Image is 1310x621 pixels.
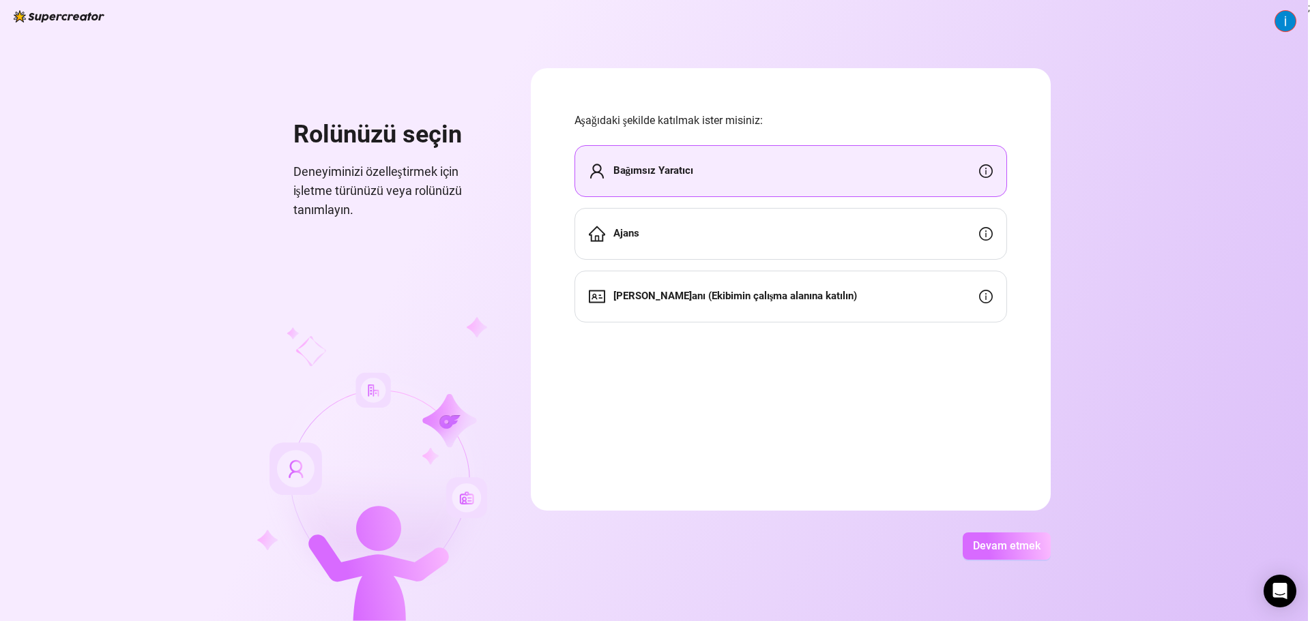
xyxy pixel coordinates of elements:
[613,164,694,177] font: Bağımsız Yaratıcı
[589,163,605,179] span: kullanıcı
[613,290,858,302] font: [PERSON_NAME]anı (Ekibimin çalışma alanına katılın)
[973,539,1040,552] font: Devam etmek
[1264,575,1296,607] div: Intercom Messenger'ı açın
[1275,11,1296,31] img: ACg8ocItIyRUo-TJtW4BxMHpxgZWA33eVk3A7C8S_HdOl3O43ofsRg=s96-c
[979,227,993,241] span: bilgi çemberi
[589,288,605,305] span: kimlik kartı
[574,114,763,127] font: Aşağıdaki şekilde katılmak ister misiniz:
[1308,2,1310,13] font: ;
[963,532,1051,560] button: Devam etmek
[293,120,462,149] font: Rolünüzü seçin
[14,10,104,22] img: logo
[589,226,605,242] span: Ev
[979,290,993,303] span: bilgi çemberi
[613,227,639,239] font: Ajans
[293,164,462,217] font: Deneyiminizi özelleştirmek için işletme türünüzü veya rolünüzü tanımlayın.
[979,164,993,178] span: bilgi çemberi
